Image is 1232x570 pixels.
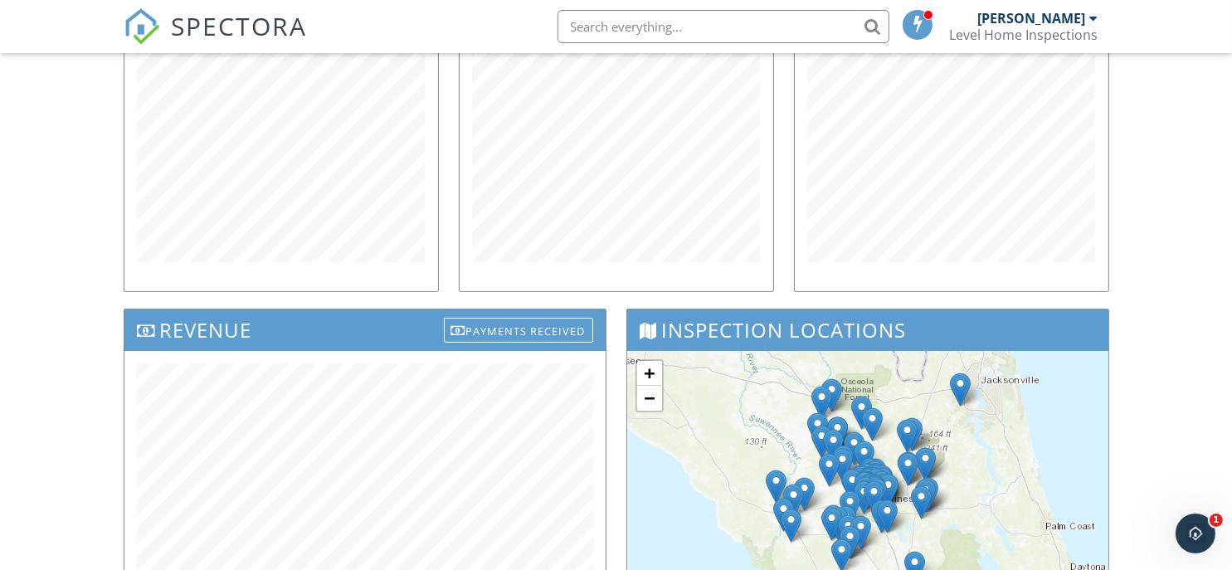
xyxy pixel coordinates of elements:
a: Zoom out [637,386,662,411]
h3: Revenue [124,309,606,350]
div: Payments Received [444,318,593,343]
span: SPECTORA [172,8,308,43]
a: Payments Received [444,314,593,341]
div: Level Home Inspections [950,27,1098,43]
iframe: Intercom live chat [1176,514,1215,553]
span: 1 [1210,514,1223,527]
h3: Inspection Locations [627,309,1108,350]
a: SPECTORA [124,22,308,57]
a: Zoom in [637,361,662,386]
input: Search everything... [558,10,889,43]
div: [PERSON_NAME] [978,10,1086,27]
img: The Best Home Inspection Software - Spectora [124,8,160,45]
